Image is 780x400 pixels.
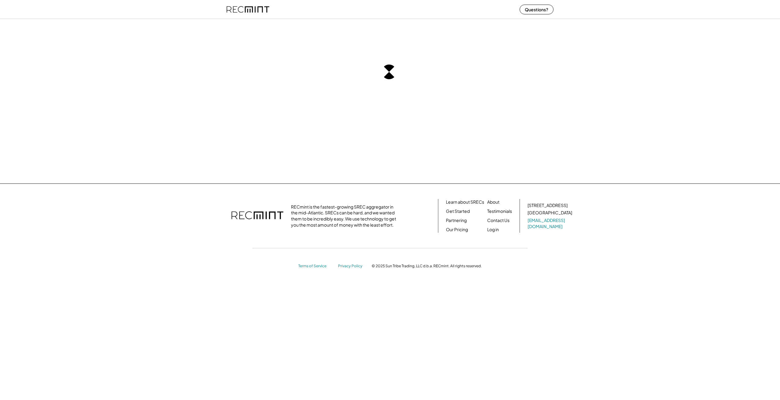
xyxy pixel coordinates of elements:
a: Terms of Service [298,264,332,269]
a: About [487,199,499,205]
div: [STREET_ADDRESS] [528,202,568,209]
a: Privacy Policy [338,264,366,269]
img: recmint-logotype%403x.png [231,205,283,227]
a: Learn about SRECs [446,199,484,205]
div: RECmint is the fastest-growing SREC aggregator in the mid-Atlantic. SRECs can be hard, and we wan... [291,204,399,228]
a: Partnering [446,217,467,224]
a: Our Pricing [446,227,468,233]
a: Get Started [446,208,470,214]
div: © 2025 Sun Tribe Trading, LLC d.b.a. RECmint. All rights reserved. [372,264,482,269]
img: recmint-logotype%403x%20%281%29.jpeg [226,1,269,17]
button: Questions? [520,5,554,14]
div: [GEOGRAPHIC_DATA] [528,210,572,216]
a: Contact Us [487,217,510,224]
a: Testimonials [487,208,512,214]
a: [EMAIL_ADDRESS][DOMAIN_NAME] [528,217,573,229]
a: Log in [487,227,499,233]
